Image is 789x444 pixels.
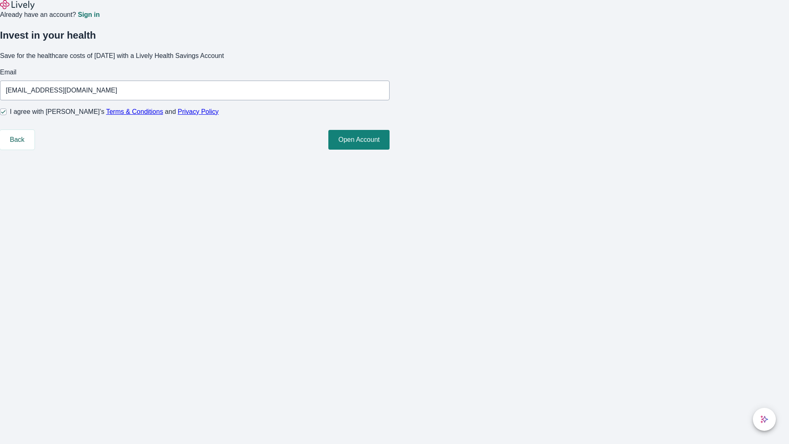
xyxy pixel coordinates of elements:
button: Open Account [328,130,390,150]
svg: Lively AI Assistant [760,415,768,423]
a: Privacy Policy [178,108,219,115]
a: Terms & Conditions [106,108,163,115]
a: Sign in [78,12,99,18]
span: I agree with [PERSON_NAME]’s and [10,107,219,117]
button: chat [753,408,776,431]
